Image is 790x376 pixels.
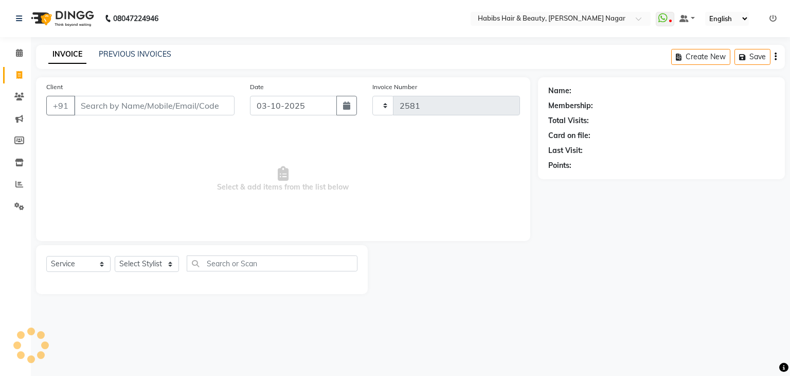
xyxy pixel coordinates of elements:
[46,128,520,231] span: Select & add items from the list below
[734,49,770,65] button: Save
[548,160,571,171] div: Points:
[548,86,571,96] div: Name:
[113,4,158,33] b: 08047224946
[548,115,589,126] div: Total Visits:
[46,82,63,92] label: Client
[548,145,583,156] div: Last Visit:
[99,49,171,59] a: PREVIOUS INVOICES
[48,45,86,64] a: INVOICE
[671,49,730,65] button: Create New
[548,100,593,111] div: Membership:
[46,96,75,115] button: +91
[372,82,417,92] label: Invoice Number
[548,130,590,141] div: Card on file:
[187,255,357,271] input: Search or Scan
[74,96,235,115] input: Search by Name/Mobile/Email/Code
[26,4,97,33] img: logo
[250,82,264,92] label: Date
